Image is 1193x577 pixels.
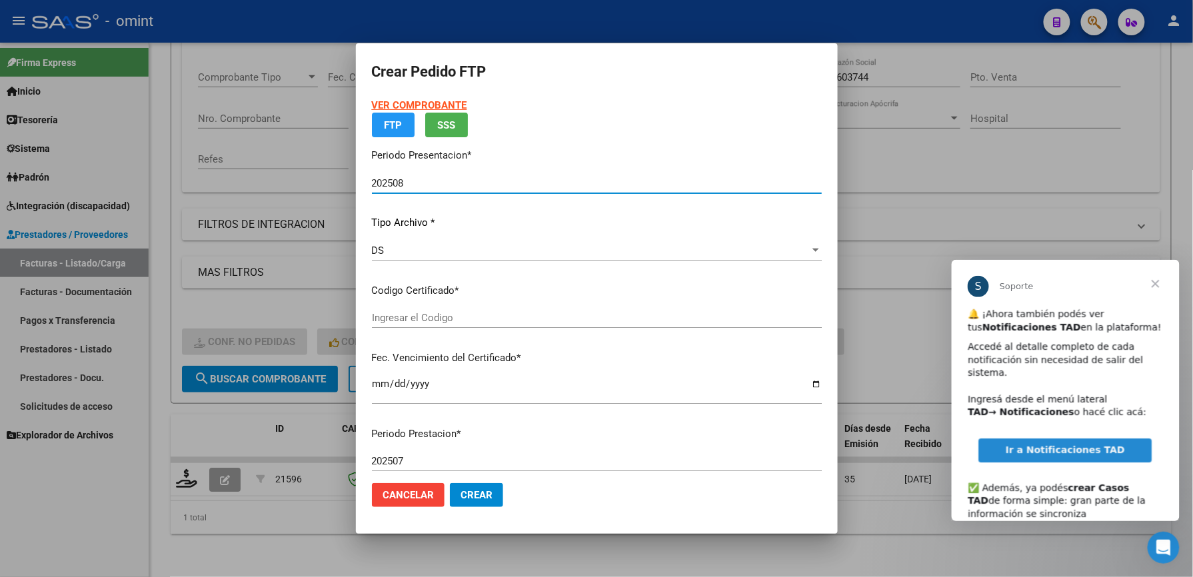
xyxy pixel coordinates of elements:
p: Periodo Prestacion [372,426,822,442]
span: Cancelar [383,489,434,501]
button: Cancelar [372,483,445,507]
p: Codigo Certificado [372,283,822,298]
h2: Crear Pedido FTP [372,59,822,85]
span: SSS [437,119,455,131]
button: Crear [450,483,503,507]
p: Periodo Presentacion [372,148,822,163]
div: ✅ Además, ya podés de forma simple: gran parte de la información se sincroniza automáticamente y ... [17,209,211,300]
span: Crear [461,489,493,501]
a: VER COMPROBANTE [372,99,467,111]
iframe: Intercom live chat mensaje [952,260,1180,521]
p: Fec. Vencimiento del Certificado [372,350,822,366]
iframe: Intercom live chat [1148,532,1180,564]
p: Tipo Archivo * [372,215,822,231]
button: FTP [372,113,415,137]
button: SSS [425,113,468,137]
span: DS [372,245,385,257]
span: FTP [384,119,402,131]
